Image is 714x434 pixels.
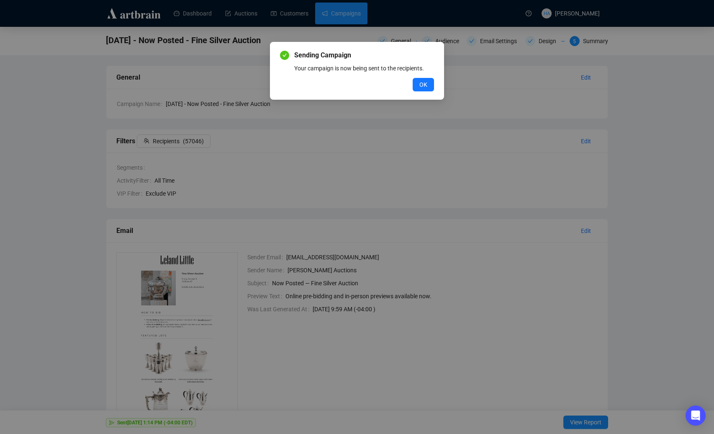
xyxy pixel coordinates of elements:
span: OK [419,80,427,89]
button: OK [413,78,434,91]
div: Open Intercom Messenger [686,406,706,426]
span: check-circle [280,51,289,60]
div: Your campaign is now being sent to the recipients. [294,64,434,73]
span: Sending Campaign [294,50,434,60]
